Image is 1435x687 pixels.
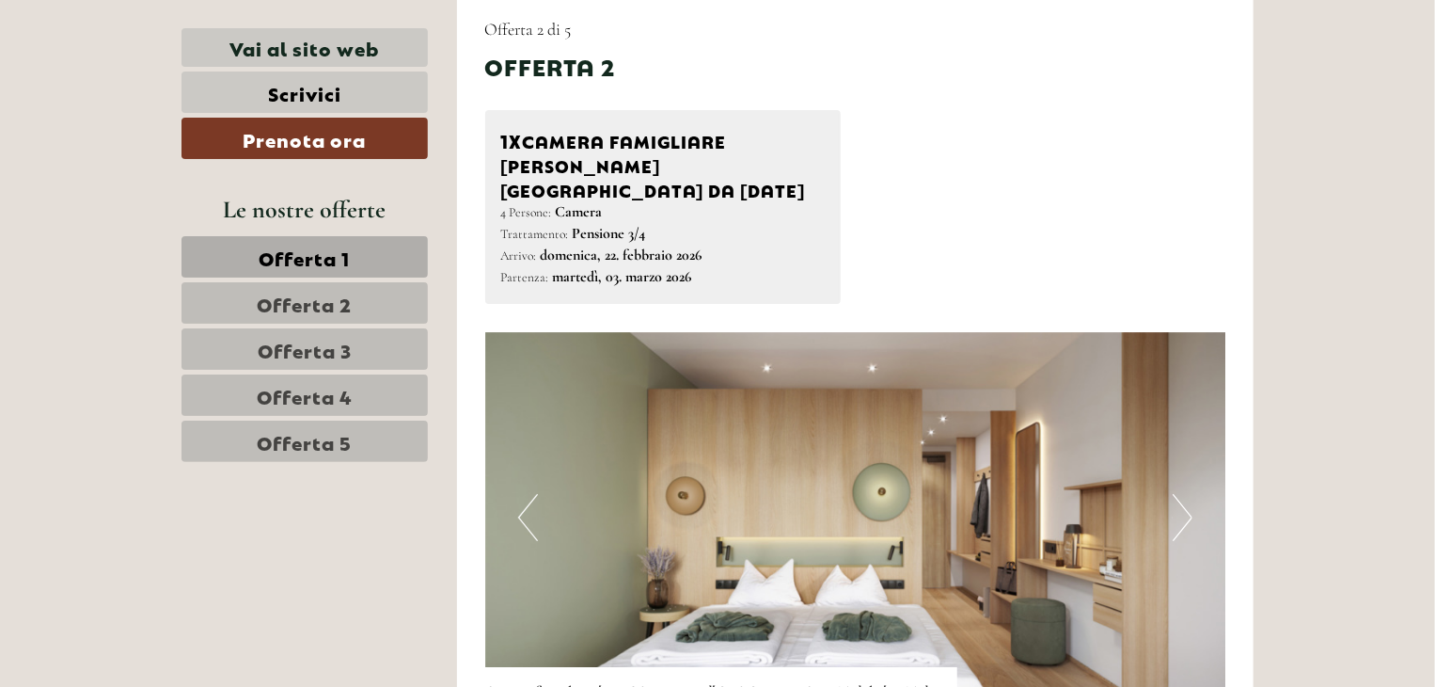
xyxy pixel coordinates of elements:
div: Le nostre offerte [181,192,428,227]
small: 4 Persone: [501,204,552,220]
b: domenica, 22. febbraio 2026 [541,246,702,264]
span: Offerta 2 di 5 [485,19,572,40]
b: Camera [556,202,603,221]
span: Offerta 2 [258,290,353,316]
button: Previous [518,494,538,541]
span: Offerta 4 [257,382,353,408]
a: Scrivici [181,72,428,113]
a: Vai al sito web [181,28,428,67]
b: martedì, 03. marzo 2026 [553,267,692,286]
button: Next [1173,494,1192,541]
b: Pensione 3/4 [573,224,646,243]
b: 1x [501,126,523,152]
span: Offerta 3 [258,336,352,362]
div: Offerta 2 [485,50,616,82]
small: Trattamento: [501,226,569,242]
span: Offerta 5 [258,428,353,455]
div: Camera famigliare [PERSON_NAME][GEOGRAPHIC_DATA] da [DATE] [501,126,826,201]
small: Arrivo: [501,248,537,264]
a: Prenota ora [181,118,428,159]
span: Offerta 1 [260,244,351,270]
small: Partenza: [501,269,549,285]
